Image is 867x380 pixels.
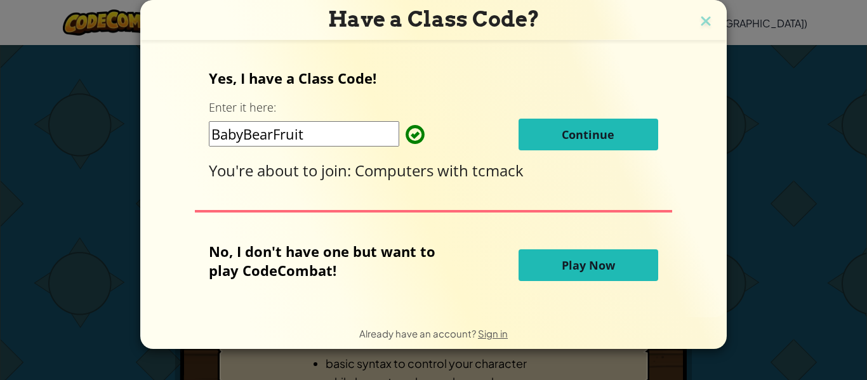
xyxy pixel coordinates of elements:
[437,160,472,181] span: with
[209,160,355,181] span: You're about to join:
[359,327,478,339] span: Already have an account?
[209,242,454,280] p: No, I don't have one but want to play CodeCombat!
[209,69,658,88] p: Yes, I have a Class Code!
[519,249,658,281] button: Play Now
[698,13,714,32] img: close icon
[519,119,658,150] button: Continue
[562,127,614,142] span: Continue
[328,6,539,32] span: Have a Class Code?
[355,160,437,181] span: Computers
[562,258,615,273] span: Play Now
[478,327,508,339] a: Sign in
[209,100,276,115] label: Enter it here:
[472,160,524,181] span: tcmack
